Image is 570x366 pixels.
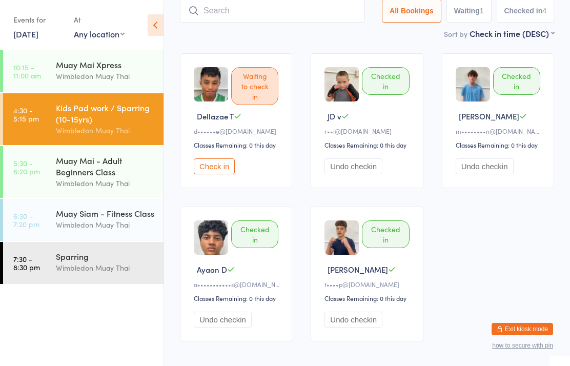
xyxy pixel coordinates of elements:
[74,28,125,39] div: Any location
[324,294,412,302] div: Classes Remaining: 0 this day
[13,11,64,28] div: Events for
[56,219,155,231] div: Wimbledon Muay Thai
[56,177,155,189] div: Wimbledon Muay Thai
[3,242,164,284] a: 7:30 -8:30 pmSparringWimbledon Muay Thai
[542,7,546,15] div: 4
[362,67,409,95] div: Checked in
[56,59,155,70] div: Muay Mai Xpress
[470,28,554,39] div: Check in time (DESC)
[194,127,281,135] div: d••••••
[194,67,228,101] img: image1738962576.png
[56,155,155,177] div: Muay Mai - Adult Beginners Class
[328,111,341,121] span: JD v
[194,280,281,289] div: a•••••••••••
[324,127,412,135] div: r••
[492,323,553,335] button: Exit kiosk mode
[56,251,155,262] div: Sparring
[56,102,155,125] div: Kids Pad work / Sparring (10-15yrs)
[13,159,40,175] time: 5:30 - 6:20 pm
[56,262,155,274] div: Wimbledon Muay Thai
[194,294,281,302] div: Classes Remaining: 0 this day
[324,67,359,101] img: image1657772834.png
[197,111,234,121] span: Dellazae T
[492,342,553,349] button: how to secure with pin
[456,67,490,101] img: image1757067684.png
[56,208,155,219] div: Muay Siam - Fitness Class
[74,11,125,28] div: At
[324,158,382,174] button: Undo checkin
[13,212,39,228] time: 6:30 - 7:20 pm
[324,140,412,149] div: Classes Remaining: 0 this day
[456,127,543,135] div: m••••••••
[13,106,39,123] time: 4:30 - 5:15 pm
[194,158,235,174] button: Check in
[324,220,359,255] img: image1753762768.png
[3,93,164,145] a: 4:30 -5:15 pmKids Pad work / Sparring (10-15yrs)Wimbledon Muay Thai
[493,67,540,95] div: Checked in
[459,111,519,121] span: [PERSON_NAME]
[328,264,388,275] span: [PERSON_NAME]
[3,50,164,92] a: 10:15 -11:00 amMuay Mai XpressWimbledon Muay Thai
[456,158,514,174] button: Undo checkin
[444,29,467,39] label: Sort by
[13,63,41,79] time: 10:15 - 11:00 am
[324,312,382,328] button: Undo checkin
[231,67,278,105] div: Waiting to check in
[56,125,155,136] div: Wimbledon Muay Thai
[456,140,543,149] div: Classes Remaining: 0 this day
[13,28,38,39] a: [DATE]
[231,220,278,248] div: Checked in
[362,220,409,248] div: Checked in
[197,264,227,275] span: Ayaan D
[194,220,228,255] img: image1739939330.png
[13,255,40,271] time: 7:30 - 8:30 pm
[3,146,164,198] a: 5:30 -6:20 pmMuay Mai - Adult Beginners ClassWimbledon Muay Thai
[3,199,164,241] a: 6:30 -7:20 pmMuay Siam - Fitness ClassWimbledon Muay Thai
[194,312,252,328] button: Undo checkin
[324,280,412,289] div: t••••
[480,7,484,15] div: 1
[194,140,281,149] div: Classes Remaining: 0 this day
[56,70,155,82] div: Wimbledon Muay Thai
